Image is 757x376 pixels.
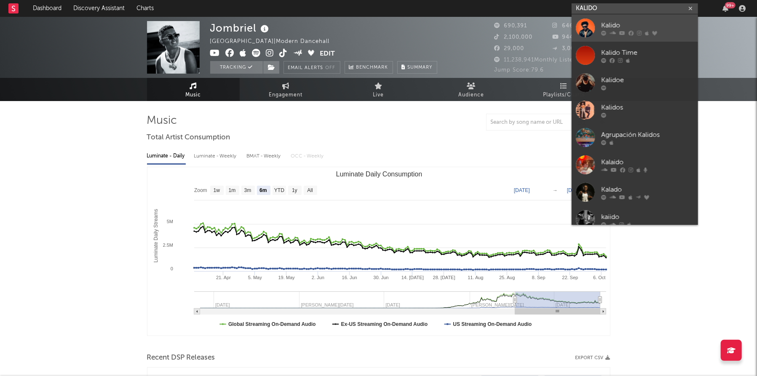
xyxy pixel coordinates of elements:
[487,119,575,126] input: Search by song name or URL
[401,275,423,280] text: 14. [DATE]
[320,49,335,59] button: Edit
[210,37,340,47] div: [GEOGRAPHIC_DATA] | Modern Dancehall
[373,90,384,100] span: Live
[572,179,698,206] a: Kalado
[194,188,207,194] text: Zoom
[269,90,303,100] span: Engagement
[397,61,437,74] button: Summary
[170,266,173,271] text: 0
[552,46,578,51] span: 3,006
[601,48,694,58] div: Kalido Time
[601,212,694,222] div: kaiido
[553,187,558,193] text: →
[278,275,295,280] text: 19. May
[572,96,698,124] a: Kalidos
[468,275,483,280] text: 11. Aug
[274,188,284,194] text: YTD
[341,321,428,327] text: Ex-US Streaming On-Demand Audio
[532,275,545,280] text: 8. Sep
[311,275,324,280] text: 2. Jun
[722,5,728,12] button: 99+
[552,35,586,40] span: 944,000
[147,78,240,101] a: Music
[495,35,533,40] span: 2,100,000
[210,21,271,35] div: Jombriel
[572,69,698,96] a: Kalidoe
[356,63,388,73] span: Benchmark
[572,151,698,179] a: Kalaido
[495,67,544,73] span: Jump Score: 79.6
[342,275,357,280] text: 16. Jun
[284,61,340,74] button: Email AlertsOff
[567,187,583,193] text: [DATE]
[163,243,173,248] text: 2.5M
[495,57,586,63] span: 11,238,941 Monthly Listeners
[332,78,425,101] a: Live
[601,184,694,195] div: Kalado
[326,66,336,70] em: Off
[345,61,393,74] a: Benchmark
[147,167,610,336] svg: Luminate Daily Consumption
[194,149,238,163] div: Luminate - Weekly
[601,130,694,140] div: Agrupación Kalidos
[601,157,694,167] div: Kalaido
[552,23,586,29] span: 646,420
[453,321,532,327] text: US Streaming On-Demand Audio
[518,78,610,101] a: Playlists/Charts
[185,90,201,100] span: Music
[373,275,388,280] text: 30. Jun
[514,187,530,193] text: [DATE]
[562,275,578,280] text: 22. Sep
[216,275,231,280] text: 21. Apr
[601,102,694,112] div: Kalidos
[166,219,173,224] text: 5M
[408,65,433,70] span: Summary
[247,149,283,163] div: BMAT - Weekly
[248,275,262,280] text: 5. May
[147,353,215,363] span: Recent DSP Releases
[147,133,230,143] span: Total Artist Consumption
[593,275,605,280] text: 6. Oct
[244,188,251,194] text: 3m
[147,149,186,163] div: Luminate - Daily
[292,188,297,194] text: 1y
[601,75,694,85] div: Kalidoe
[495,23,527,29] span: 690,391
[228,188,235,194] text: 1m
[499,275,515,280] text: 25. Aug
[213,188,220,194] text: 1w
[495,46,524,51] span: 29,000
[572,42,698,69] a: Kalido Time
[458,90,484,100] span: Audience
[572,3,698,14] input: Search for artists
[572,124,698,151] a: Agrupación Kalidos
[153,209,159,262] text: Luminate Daily Streams
[425,78,518,101] a: Audience
[575,355,610,360] button: Export CSV
[240,78,332,101] a: Engagement
[725,2,736,8] div: 99 +
[572,206,698,233] a: kaiido
[543,90,585,100] span: Playlists/Charts
[433,275,455,280] text: 28. [DATE]
[210,61,263,74] button: Tracking
[601,20,694,30] div: Kalido
[307,188,313,194] text: All
[572,14,698,42] a: Kalido
[228,321,316,327] text: Global Streaming On-Demand Audio
[336,171,422,178] text: Luminate Daily Consumption
[259,188,267,194] text: 6m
